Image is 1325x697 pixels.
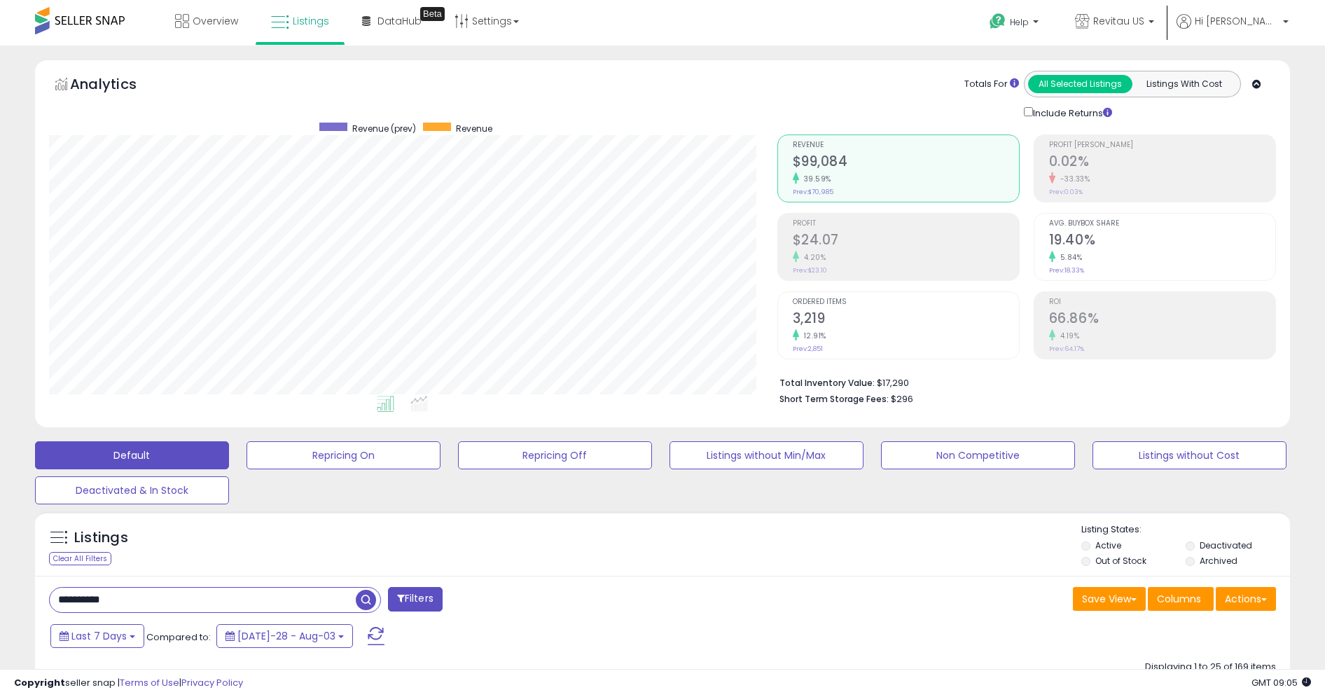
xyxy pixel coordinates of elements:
h2: $99,084 [793,153,1019,172]
span: Revenue [793,142,1019,149]
small: -33.33% [1055,174,1090,184]
small: 39.59% [799,174,831,184]
span: Columns [1157,592,1201,606]
span: 2025-08-11 09:05 GMT [1251,676,1311,689]
span: Last 7 Days [71,629,127,643]
button: Repricing Off [458,441,652,469]
button: Listings without Min/Max [670,441,863,469]
button: Listings without Cost [1092,441,1286,469]
span: Help [1010,16,1029,28]
button: Filters [388,587,443,612]
i: Get Help [989,13,1006,30]
div: Tooltip anchor [420,7,445,21]
label: Active [1095,539,1121,551]
label: Deactivated [1200,539,1252,551]
div: Displaying 1 to 25 of 169 items [1145,661,1276,674]
h2: $24.07 [793,232,1019,251]
small: 4.19% [1055,331,1080,341]
h5: Analytics [70,74,164,97]
div: seller snap | | [14,677,243,690]
div: Totals For [964,78,1019,91]
button: Actions [1216,587,1276,611]
a: Help [978,2,1053,46]
small: Prev: 2,851 [793,345,823,353]
span: Revenue [456,123,492,134]
div: Clear All Filters [49,552,111,565]
small: Prev: 0.03% [1049,188,1083,196]
small: 5.84% [1055,252,1083,263]
h2: 3,219 [793,310,1019,329]
li: $17,290 [779,373,1266,390]
small: Prev: $23.10 [793,266,827,275]
button: Non Competitive [881,441,1075,469]
button: Default [35,441,229,469]
small: 12.91% [799,331,826,341]
span: Overview [193,14,238,28]
a: Terms of Use [120,676,179,689]
a: Privacy Policy [181,676,243,689]
label: Archived [1200,555,1237,567]
h5: Listings [74,528,128,548]
b: Total Inventory Value: [779,377,875,389]
span: Listings [293,14,329,28]
label: Out of Stock [1095,555,1146,567]
span: Ordered Items [793,298,1019,306]
small: Prev: 64.17% [1049,345,1084,353]
button: Columns [1148,587,1214,611]
span: Profit [793,220,1019,228]
button: [DATE]-28 - Aug-03 [216,624,353,648]
span: Avg. Buybox Share [1049,220,1275,228]
h2: 66.86% [1049,310,1275,329]
p: Listing States: [1081,523,1290,537]
span: Compared to: [146,630,211,644]
span: Hi [PERSON_NAME] [1195,14,1279,28]
small: 4.20% [799,252,826,263]
small: Prev: 18.33% [1049,266,1084,275]
h2: 0.02% [1049,153,1275,172]
a: Hi [PERSON_NAME] [1177,14,1289,46]
h2: 19.40% [1049,232,1275,251]
small: Prev: $70,985 [793,188,833,196]
span: Revenue (prev) [352,123,416,134]
button: Listings With Cost [1132,75,1236,93]
button: Save View [1073,587,1146,611]
span: Profit [PERSON_NAME] [1049,142,1275,149]
div: Include Returns [1013,104,1129,120]
span: $296 [891,392,913,406]
button: Last 7 Days [50,624,144,648]
b: Short Term Storage Fees: [779,393,889,405]
strong: Copyright [14,676,65,689]
button: Deactivated & In Stock [35,476,229,504]
span: DataHub [377,14,422,28]
span: [DATE]-28 - Aug-03 [237,629,335,643]
span: Revitau US [1093,14,1144,28]
button: Repricing On [247,441,440,469]
span: ROI [1049,298,1275,306]
button: All Selected Listings [1028,75,1132,93]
